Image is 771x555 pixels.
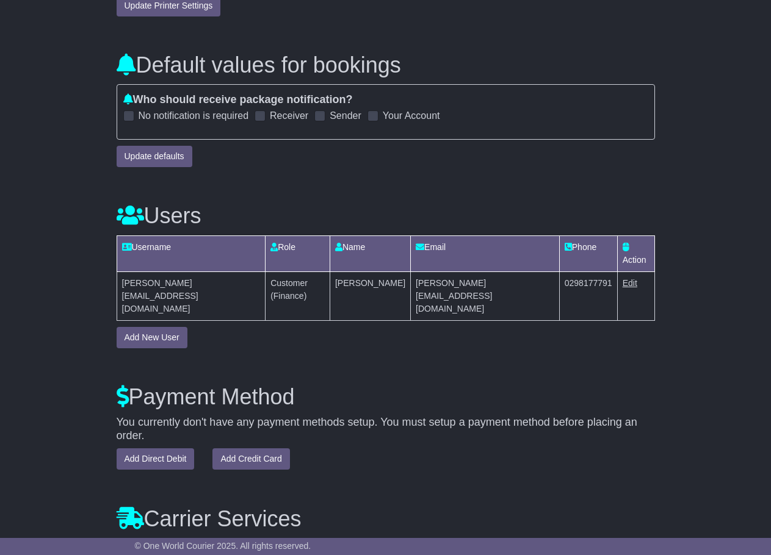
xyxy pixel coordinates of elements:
[117,271,266,320] td: [PERSON_NAME][EMAIL_ADDRESS][DOMAIN_NAME]
[411,235,560,271] td: Email
[117,146,192,167] button: Update defaults
[123,93,353,107] label: Who should receive package notification?
[330,271,410,320] td: [PERSON_NAME]
[411,271,560,320] td: [PERSON_NAME][EMAIL_ADDRESS][DOMAIN_NAME]
[117,204,655,228] h3: Users
[330,110,361,121] label: Sender
[559,271,617,320] td: 0298177791
[117,448,195,470] button: Add Direct Debit
[139,110,249,121] label: No notification is required
[266,271,330,320] td: Customer (Finance)
[266,235,330,271] td: Role
[117,416,655,442] div: You currently don't have any payment methods setup. You must setup a payment method before placin...
[270,110,308,121] label: Receiver
[623,278,637,288] a: Edit
[383,110,440,121] label: Your Account
[559,235,617,271] td: Phone
[212,448,289,470] button: Add Credit Card
[117,385,655,409] h3: Payment Method
[330,235,410,271] td: Name
[117,53,655,77] h3: Default values for bookings
[117,507,655,531] h3: Carrier Services
[617,235,654,271] td: Action
[117,327,187,348] button: Add New User
[117,235,266,271] td: Username
[135,541,311,551] span: © One World Courier 2025. All rights reserved.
